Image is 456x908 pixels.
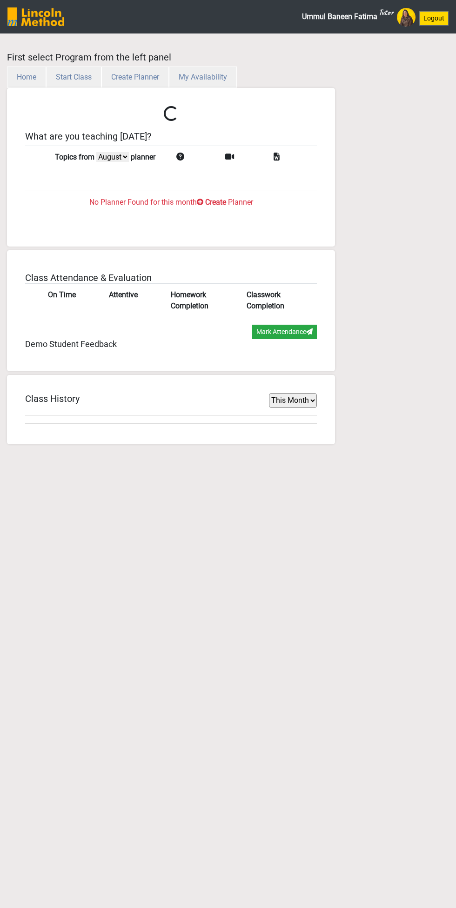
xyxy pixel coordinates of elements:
img: Avatar [397,8,416,27]
h5: Demo Student Feedback [25,339,317,349]
button: Logout [419,11,449,26]
a: No Planner Found for this month Create Planner [25,168,317,221]
th: Attentive [103,284,165,318]
button: My Availability [169,67,237,88]
img: SGY6awQAAAABJRU5ErkJggg== [7,7,64,26]
sup: Tutor [378,7,393,17]
h5: Class Attendance & Evaluation [25,272,317,283]
button: Create Planner [101,67,169,88]
button: Mark Attendance [252,325,317,339]
label: Create [205,197,226,208]
th: Classwork Completion [241,284,317,318]
a: My Availability [169,73,237,81]
td: Topics from planner [49,146,171,168]
h5: What are you teaching [DATE]? [25,131,317,142]
span: Planner [228,198,253,207]
button: Start Class [46,67,101,88]
a: Home [7,73,46,81]
button: Home [7,67,46,88]
a: Create Planner [101,73,169,81]
a: Start Class [46,73,101,81]
th: Homework Completion [165,284,241,318]
th: On Time [42,284,103,318]
h5: First select Program from the left panel [7,52,335,63]
h5: Class History [25,393,80,404]
span: Ummul Baneen Fatima [302,7,393,26]
label: No Planner Found for this month [89,197,197,208]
